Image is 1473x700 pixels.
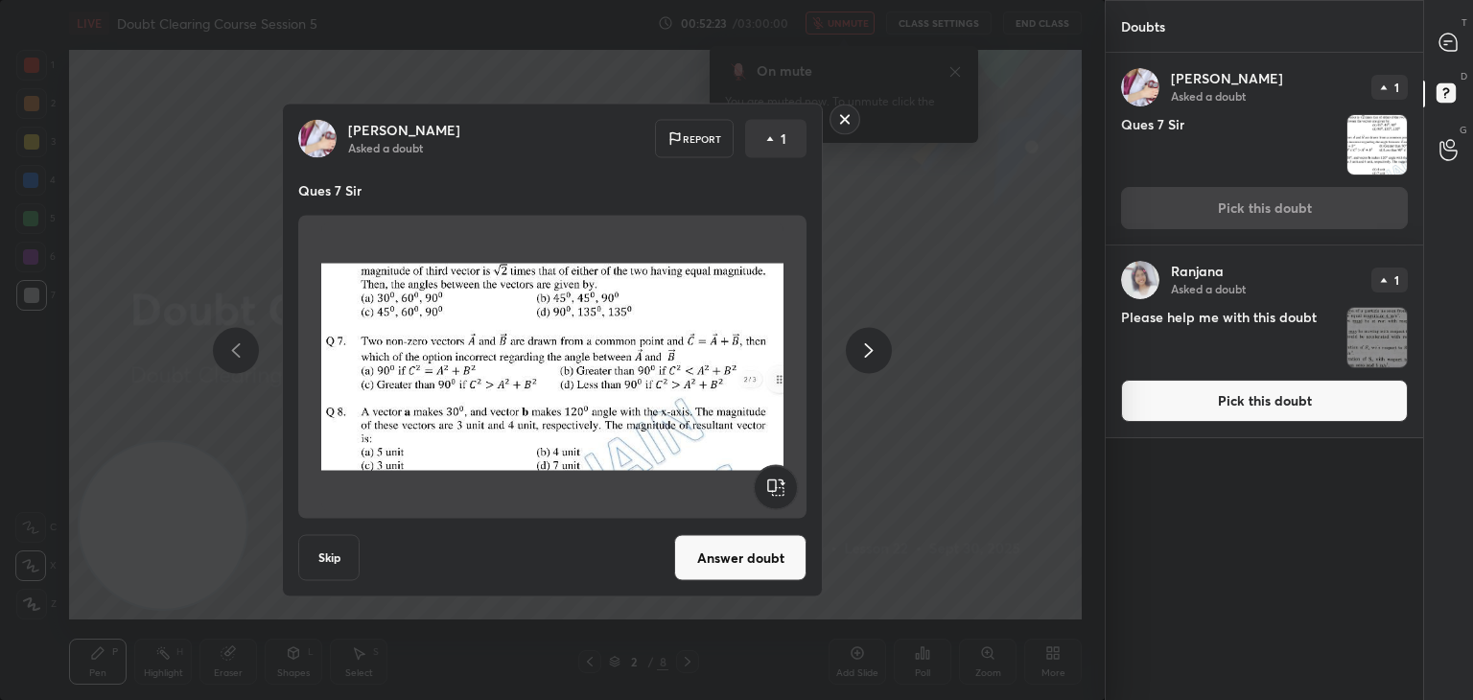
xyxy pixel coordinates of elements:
[1394,82,1399,93] p: 1
[1394,274,1399,286] p: 1
[1171,71,1283,86] p: [PERSON_NAME]
[348,123,460,138] p: [PERSON_NAME]
[781,129,786,149] p: 1
[655,120,734,158] div: Report
[674,535,807,581] button: Answer doubt
[298,181,807,200] p: Ques 7 Sir
[1171,88,1246,104] p: Asked a doubt
[348,140,423,155] p: Asked a doubt
[1171,264,1224,279] p: Ranjana
[298,535,360,581] button: Skip
[1121,307,1339,368] h4: Please help me with this doubt
[1121,68,1159,106] img: 2197728837ea449da6d7faa28735978f.jpg
[1461,69,1467,83] p: D
[1347,308,1407,367] img: 1759195181XVQXER.JPEG
[1347,115,1407,175] img: 1759195205LG4AT9.JPEG
[1461,15,1467,30] p: T
[1121,114,1339,175] h4: Ques 7 Sir
[298,120,337,158] img: 2197728837ea449da6d7faa28735978f.jpg
[1460,123,1467,137] p: G
[1121,380,1408,422] button: Pick this doubt
[1121,261,1159,299] img: e8bfef8ad1194e1f83a0b56a7fae690c.jpg
[321,223,783,511] img: 1759195205LG4AT9.JPEG
[1106,1,1181,52] p: Doubts
[1171,281,1246,296] p: Asked a doubt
